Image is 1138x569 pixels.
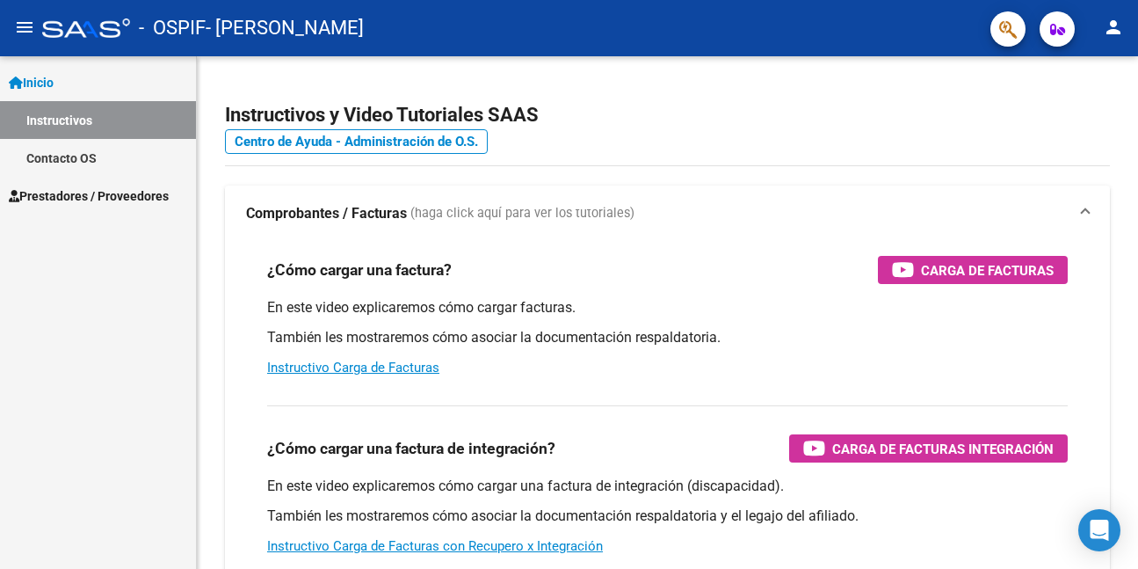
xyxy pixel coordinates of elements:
mat-icon: person [1103,17,1124,38]
a: Centro de Ayuda - Administración de O.S. [225,129,488,154]
p: En este video explicaremos cómo cargar una factura de integración (discapacidad). [267,477,1068,496]
mat-expansion-panel-header: Comprobantes / Facturas (haga click aquí para ver los tutoriales) [225,186,1110,242]
button: Carga de Facturas [878,256,1068,284]
h3: ¿Cómo cargar una factura de integración? [267,436,555,461]
div: Open Intercom Messenger [1078,509,1120,551]
p: También les mostraremos cómo asociar la documentación respaldatoria. [267,328,1068,347]
h2: Instructivos y Video Tutoriales SAAS [225,98,1110,132]
h3: ¿Cómo cargar una factura? [267,258,452,282]
a: Instructivo Carga de Facturas [267,360,439,376]
span: (haga click aquí para ver los tutoriales) [410,204,634,223]
mat-icon: menu [14,17,35,38]
span: Carga de Facturas [921,259,1054,281]
a: Instructivo Carga de Facturas con Recupero x Integración [267,538,603,554]
strong: Comprobantes / Facturas [246,204,407,223]
span: - [PERSON_NAME] [206,9,364,47]
p: También les mostraremos cómo asociar la documentación respaldatoria y el legajo del afiliado. [267,507,1068,526]
span: Inicio [9,73,54,92]
span: - OSPIF [139,9,206,47]
p: En este video explicaremos cómo cargar facturas. [267,298,1068,317]
span: Carga de Facturas Integración [832,438,1054,460]
span: Prestadores / Proveedores [9,186,169,206]
button: Carga de Facturas Integración [789,434,1068,463]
